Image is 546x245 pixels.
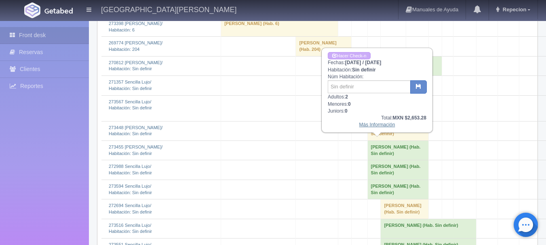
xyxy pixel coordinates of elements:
[367,160,429,180] td: [PERSON_NAME] (Hab. Sin definir)
[359,122,395,128] a: Más Información
[221,17,338,36] td: [PERSON_NAME] (Hab. 6)
[367,180,429,199] td: [PERSON_NAME] (Hab. Sin definir)
[109,144,162,156] a: 273455 [PERSON_NAME]/Habitación: Sin definir
[348,101,351,107] b: 0
[109,125,162,136] a: 273448 [PERSON_NAME]/Habitación: Sin definir
[328,52,371,60] a: Hacer Check-in
[109,164,152,175] a: 272988 Sencilla Lujo/Habitación: Sin definir
[109,99,152,111] a: 273567 Sencilla Lujo/Habitación: Sin definir
[109,21,162,32] a: 273398 [PERSON_NAME]/Habitación: 6
[109,60,162,71] a: 270812 [PERSON_NAME]/Habitación: Sin definir
[101,4,236,14] h4: [GEOGRAPHIC_DATA][PERSON_NAME]
[367,141,429,160] td: [PERSON_NAME] (Hab. Sin definir)
[352,67,376,73] b: Sin definir
[109,203,152,214] a: 272694 Sencilla Lujo/Habitación: Sin definir
[44,8,73,14] img: Getabed
[381,199,429,219] td: [PERSON_NAME] (Hab. Sin definir)
[109,184,152,195] a: 273594 Sencilla Lujo/Habitación: Sin definir
[109,80,152,91] a: 271357 Sencilla Lujo/Habitación: Sin definir
[381,219,476,238] td: [PERSON_NAME] (Hab. Sin definir)
[501,6,527,13] span: Repecion
[328,115,426,121] div: Total:
[345,60,382,65] b: [DATE] / [DATE]
[109,40,162,52] a: 269774 [PERSON_NAME]/Habitación: 204
[393,115,426,121] b: MXN $2,653.28
[328,80,411,93] input: Sin definir
[296,37,352,56] td: [PERSON_NAME] (Hab. 204)
[345,108,348,114] b: 0
[345,94,348,100] b: 2
[109,223,152,234] a: 273516 Sencilla Lujo/Habitación: Sin definir
[322,48,432,132] div: Fechas: Habitación: Núm Habitación: Adultos: Menores: Juniors:
[24,2,40,18] img: Getabed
